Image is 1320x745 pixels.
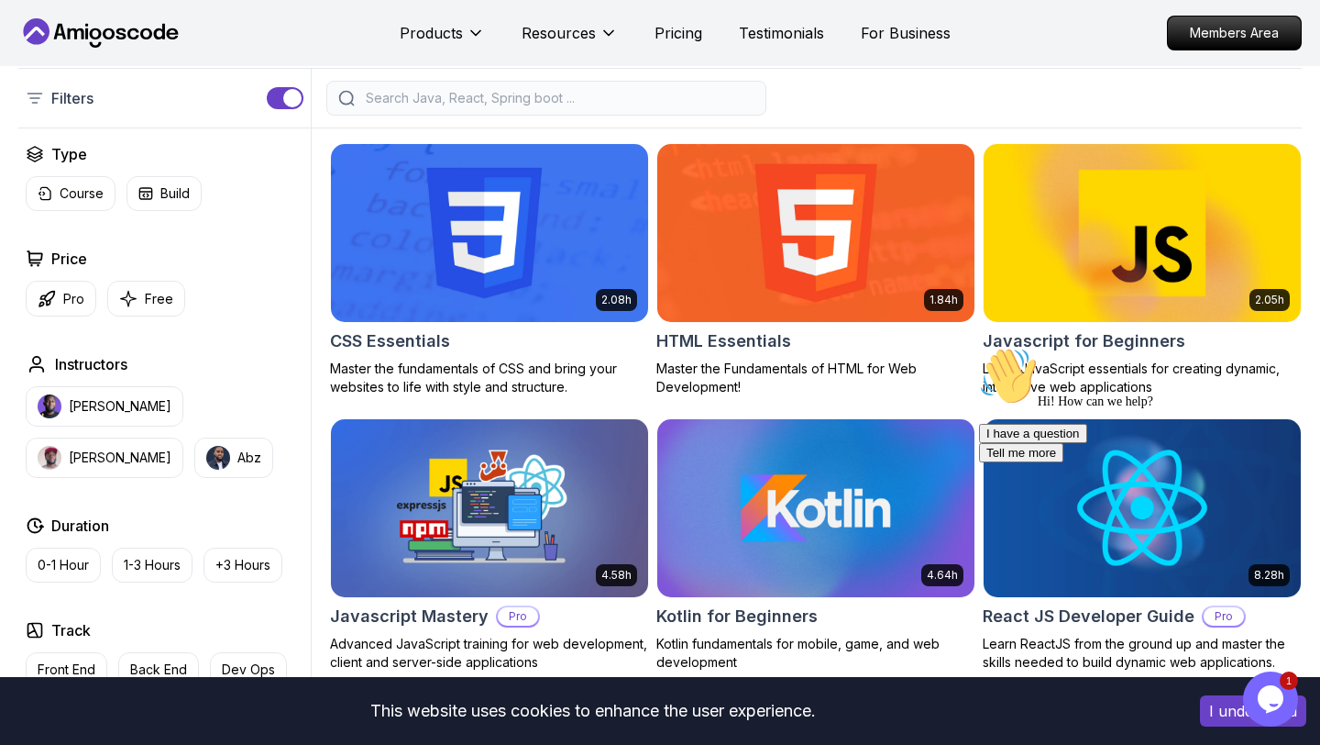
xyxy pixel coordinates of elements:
p: Advanced JavaScript training for web development, client and server-side applications [330,635,649,672]
h2: Instructors [55,353,127,375]
p: Members Area [1168,17,1301,50]
button: Products [400,22,485,59]
p: Abz [237,449,261,467]
p: Products [400,22,463,44]
a: CSS Essentials card2.08hCSS EssentialsMaster the fundamentals of CSS and bring your websites to l... [330,143,649,396]
button: Tell me more [7,104,92,123]
h2: CSS Essentials [330,328,450,354]
button: Dev Ops [210,652,287,687]
a: Members Area [1167,16,1302,50]
a: HTML Essentials card1.84hHTML EssentialsMaster the Fundamentals of HTML for Web Development! [656,143,975,396]
p: [PERSON_NAME] [69,449,171,467]
img: HTML Essentials card [657,144,974,322]
h2: Kotlin for Beginners [656,604,818,629]
a: For Business [861,22,951,44]
p: [PERSON_NAME] [69,397,171,416]
iframe: chat widget [972,339,1302,662]
img: Javascript Mastery card [331,419,648,597]
button: Front End [26,652,107,687]
button: instructor img[PERSON_NAME] [26,438,183,478]
h2: Type [51,143,87,165]
h2: Javascript for Beginners [983,328,1185,354]
img: Kotlin for Beginners card [657,419,974,597]
span: Hi! How can we help? [7,55,181,69]
p: 4.58h [601,568,632,583]
div: This website uses cookies to enhance the user experience. [14,691,1172,731]
button: instructor imgAbz [194,438,273,478]
p: 1-3 Hours [124,556,181,574]
p: Pro [498,607,538,626]
iframe: chat widget [1243,672,1302,727]
button: Accept cookies [1200,695,1306,727]
p: Build [160,184,190,203]
a: Javascript Mastery card4.58hJavascript MasteryProAdvanced JavaScript training for web development... [330,418,649,672]
button: Build [126,176,202,211]
button: I have a question [7,84,115,104]
img: CSS Essentials card [331,144,648,322]
button: Pro [26,281,96,317]
p: Front End [38,661,95,679]
p: +3 Hours [215,556,270,574]
p: Free [145,290,173,308]
button: Resources [522,22,618,59]
p: 1.84h [929,293,958,307]
input: Search Java, React, Spring boot ... [362,89,754,107]
h2: Javascript Mastery [330,604,489,629]
p: Dev Ops [222,661,275,679]
div: 👋Hi! How can we help?I have a questionTell me more [7,7,337,123]
p: 0-1 Hour [38,556,89,574]
a: Kotlin for Beginners card4.64hKotlin for BeginnersKotlin fundamentals for mobile, game, and web d... [656,418,975,672]
button: +3 Hours [203,548,282,583]
a: Javascript for Beginners card2.05hJavascript for BeginnersLearn JavaScript essentials for creatin... [983,143,1302,396]
a: Testimonials [739,22,824,44]
h2: HTML Essentials [656,328,791,354]
img: instructor img [38,446,61,470]
img: instructor img [38,395,61,418]
button: 1-3 Hours [112,548,192,583]
p: Resources [522,22,596,44]
button: 0-1 Hour [26,548,101,583]
h2: Duration [51,515,109,537]
p: Master the fundamentals of CSS and bring your websites to life with style and structure. [330,360,649,396]
a: Pricing [654,22,702,44]
img: :wave: [7,7,66,66]
button: Course [26,176,115,211]
p: Filters [51,87,93,109]
p: Back End [130,661,187,679]
p: 2.05h [1255,293,1284,307]
img: instructor img [206,446,230,470]
p: Course [60,184,104,203]
p: 4.64h [927,568,958,583]
p: 2.08h [601,293,632,307]
img: Javascript for Beginners card [975,139,1308,326]
button: Back End [118,652,199,687]
h2: Price [51,248,87,270]
p: Master the Fundamentals of HTML for Web Development! [656,360,975,396]
p: Pro [63,290,84,308]
button: instructor img[PERSON_NAME] [26,386,183,427]
p: Kotlin fundamentals for mobile, game, and web development [656,635,975,672]
button: Free [107,281,185,317]
h2: Track [51,619,91,641]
